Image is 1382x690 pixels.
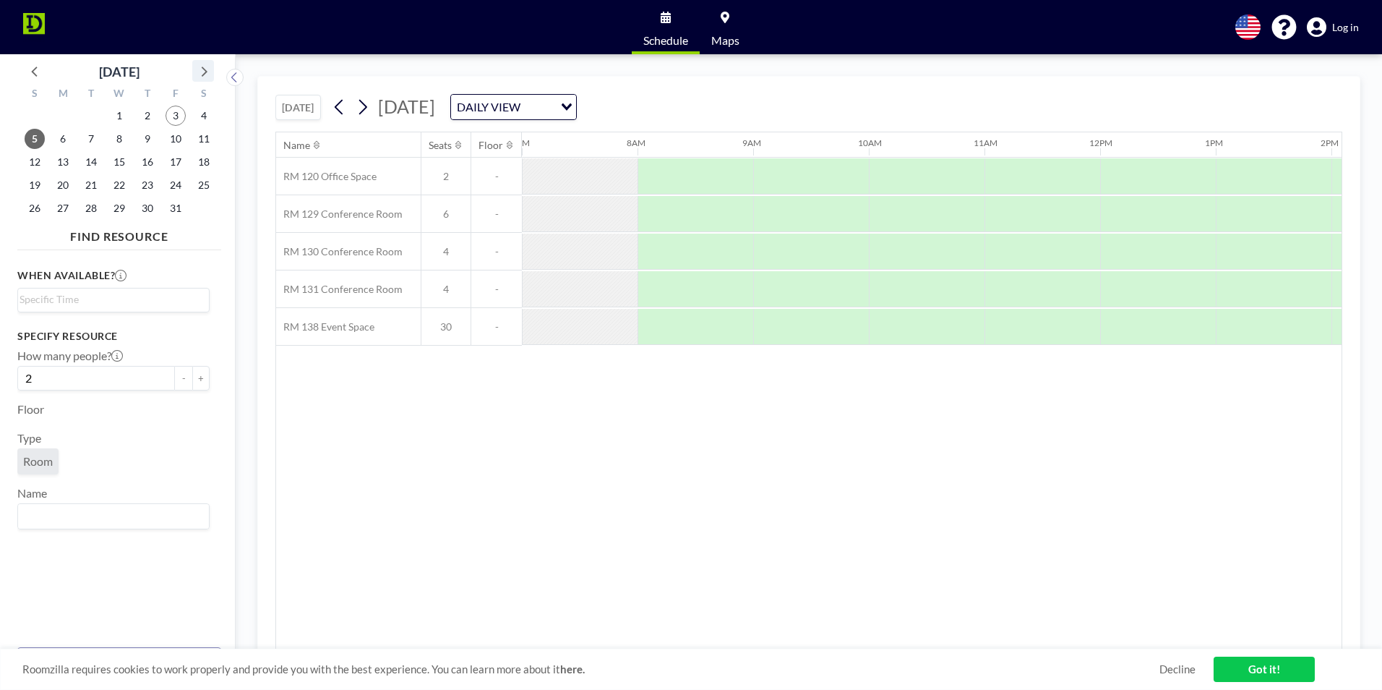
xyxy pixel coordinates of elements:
[175,366,192,391] button: -
[166,129,186,149] span: Friday, October 10, 2025
[21,85,49,104] div: S
[133,85,161,104] div: T
[166,198,186,218] span: Friday, October 31, 2025
[81,152,101,172] span: Tuesday, October 14, 2025
[858,137,882,148] div: 10AM
[18,289,209,310] div: Search for option
[276,170,377,183] span: RM 120 Office Space
[109,198,129,218] span: Wednesday, October 29, 2025
[99,61,140,82] div: [DATE]
[109,152,129,172] span: Wednesday, October 15, 2025
[471,170,522,183] span: -
[109,129,129,149] span: Wednesday, October 8, 2025
[276,208,403,221] span: RM 129 Conference Room
[421,283,471,296] span: 4
[421,170,471,183] span: 2
[276,283,403,296] span: RM 131 Conference Room
[22,663,1159,676] span: Roomzilla requires cookies to work properly and provide you with the best experience. You can lea...
[194,106,214,126] span: Saturday, October 4, 2025
[25,175,45,195] span: Sunday, October 19, 2025
[1214,657,1315,682] a: Got it!
[643,35,688,46] span: Schedule
[25,129,45,149] span: Sunday, October 5, 2025
[525,98,552,116] input: Search for option
[25,152,45,172] span: Sunday, October 12, 2025
[421,320,471,333] span: 30
[471,320,522,333] span: -
[25,198,45,218] span: Sunday, October 26, 2025
[137,152,158,172] span: Thursday, October 16, 2025
[23,454,53,468] span: Room
[166,106,186,126] span: Friday, October 3, 2025
[560,663,585,676] a: here.
[471,245,522,258] span: -
[471,208,522,221] span: -
[711,35,739,46] span: Maps
[1321,137,1339,148] div: 2PM
[20,291,201,307] input: Search for option
[81,198,101,218] span: Tuesday, October 28, 2025
[1205,137,1223,148] div: 1PM
[53,175,73,195] span: Monday, October 20, 2025
[378,95,435,117] span: [DATE]
[276,245,403,258] span: RM 130 Conference Room
[18,504,209,529] div: Search for option
[194,175,214,195] span: Saturday, October 25, 2025
[53,198,73,218] span: Monday, October 27, 2025
[17,223,221,244] h4: FIND RESOURCE
[974,137,997,148] div: 11AM
[20,507,201,526] input: Search for option
[109,175,129,195] span: Wednesday, October 22, 2025
[471,283,522,296] span: -
[23,13,45,42] img: organization-logo
[106,85,134,104] div: W
[17,486,47,501] label: Name
[1307,17,1359,38] a: Log in
[17,349,123,363] label: How many people?
[81,175,101,195] span: Tuesday, October 21, 2025
[137,129,158,149] span: Thursday, October 9, 2025
[451,95,576,119] div: Search for option
[77,85,106,104] div: T
[454,98,523,116] span: DAILY VIEW
[109,106,129,126] span: Wednesday, October 1, 2025
[137,175,158,195] span: Thursday, October 23, 2025
[1159,663,1196,676] a: Decline
[17,330,210,343] h3: Specify resource
[627,137,645,148] div: 8AM
[429,139,452,152] div: Seats
[276,320,374,333] span: RM 138 Event Space
[478,139,503,152] div: Floor
[137,198,158,218] span: Thursday, October 30, 2025
[283,139,310,152] div: Name
[49,85,77,104] div: M
[53,129,73,149] span: Monday, October 6, 2025
[81,129,101,149] span: Tuesday, October 7, 2025
[194,152,214,172] span: Saturday, October 18, 2025
[166,175,186,195] span: Friday, October 24, 2025
[137,106,158,126] span: Thursday, October 2, 2025
[17,647,221,673] button: Clear all filters
[421,245,471,258] span: 4
[1089,137,1112,148] div: 12PM
[189,85,218,104] div: S
[194,129,214,149] span: Saturday, October 11, 2025
[421,208,471,221] span: 6
[166,152,186,172] span: Friday, October 17, 2025
[742,137,761,148] div: 9AM
[1332,21,1359,34] span: Log in
[161,85,189,104] div: F
[53,152,73,172] span: Monday, October 13, 2025
[17,402,44,417] label: Floor
[275,95,321,120] button: [DATE]
[17,431,41,446] label: Type
[192,366,210,391] button: +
